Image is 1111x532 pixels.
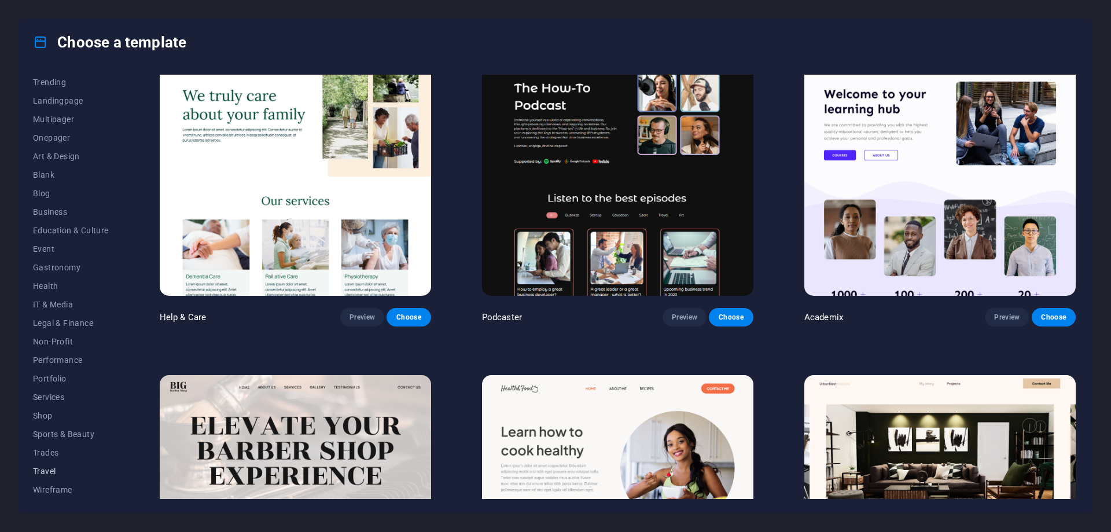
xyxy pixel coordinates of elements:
img: Help & Care [160,46,431,296]
button: Choose [1032,308,1076,326]
span: Performance [33,355,109,365]
button: Non-Profit [33,332,109,351]
button: Event [33,240,109,258]
button: Performance [33,351,109,369]
button: Preview [340,308,384,326]
button: Wireframe [33,480,109,499]
button: Shop [33,406,109,425]
span: Wireframe [33,485,109,494]
span: Gastronomy [33,263,109,272]
span: Blog [33,189,109,198]
span: Business [33,207,109,217]
h4: Choose a template [33,33,186,52]
button: Choose [387,308,431,326]
button: Landingpage [33,91,109,110]
button: Preview [985,308,1029,326]
button: IT & Media [33,295,109,314]
button: Legal & Finance [33,314,109,332]
p: Academix [804,311,843,323]
p: Help & Care [160,311,207,323]
span: Preview [994,313,1020,322]
span: Art & Design [33,152,109,161]
span: Preview [672,313,697,322]
button: Travel [33,462,109,480]
span: Sports & Beauty [33,430,109,439]
span: Portfolio [33,374,109,383]
button: Preview [663,308,707,326]
span: Choose [396,313,421,322]
button: Art & Design [33,147,109,166]
img: Academix [804,46,1076,296]
button: Onepager [33,129,109,147]
button: Business [33,203,109,221]
button: Trades [33,443,109,462]
span: Choose [718,313,744,322]
span: Services [33,392,109,402]
span: Shop [33,411,109,420]
button: Trending [33,73,109,91]
span: Trades [33,448,109,457]
button: Health [33,277,109,295]
span: Blank [33,170,109,179]
button: Education & Culture [33,221,109,240]
button: Choose [709,308,753,326]
span: Choose [1041,313,1066,322]
span: Health [33,281,109,291]
button: Blank [33,166,109,184]
span: Education & Culture [33,226,109,235]
button: Portfolio [33,369,109,388]
button: Gastronomy [33,258,109,277]
span: Non-Profit [33,337,109,346]
span: Legal & Finance [33,318,109,328]
span: Landingpage [33,96,109,105]
span: Event [33,244,109,254]
img: Podcaster [482,46,753,296]
span: Trending [33,78,109,87]
span: Onepager [33,133,109,142]
p: Podcaster [482,311,522,323]
button: Sports & Beauty [33,425,109,443]
button: Blog [33,184,109,203]
span: Preview [350,313,375,322]
span: Travel [33,467,109,476]
button: Services [33,388,109,406]
span: IT & Media [33,300,109,309]
button: Multipager [33,110,109,129]
span: Multipager [33,115,109,124]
